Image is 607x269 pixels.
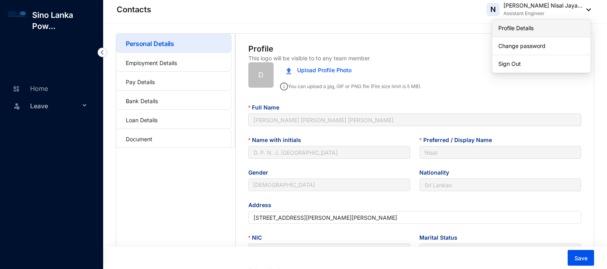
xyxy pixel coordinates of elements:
a: Employment Details [126,60,177,66]
input: Address [248,211,581,224]
input: NIC [248,244,410,256]
label: Full Name [248,103,285,112]
label: Name with initials [248,136,307,144]
p: Contacts [117,4,151,15]
img: home-unselected.a29eae3204392db15eaf.svg [13,85,20,92]
input: Nationality [420,179,582,191]
label: Gender [248,168,274,177]
a: Pay Details [126,79,155,85]
span: Leave [30,98,80,114]
img: dropdown-black.8e83cc76930a90b1a4fdb6d089b7bf3a.svg [582,8,591,11]
input: Name with initials [248,146,410,159]
p: You can upload a jpg, GIF or PNG file (File size limit is 5 MB). [280,80,421,90]
a: Bank Details [126,98,158,104]
img: leave-unselected.2934df6273408c3f84d9.svg [13,102,21,110]
p: Sino Lanka Pow... [26,10,103,32]
label: Address [248,201,277,209]
img: info.ad751165ce926853d1d36026adaaebbf.svg [280,83,288,90]
p: Assistant Engineer [503,10,582,17]
li: Home [6,79,94,97]
span: D [259,69,264,81]
span: N [490,6,496,13]
img: nav-icon-left.19a07721e4dec06a274f6d07517f07b7.svg [98,48,107,57]
a: Loan Details [126,117,158,123]
span: Single [425,244,577,256]
button: Upload Profile Photo [280,62,357,78]
input: Full Name [248,113,581,126]
a: Home [10,85,48,92]
img: log [8,10,26,19]
p: Profile [248,43,273,54]
span: Male [253,179,405,191]
a: Document [126,136,152,142]
img: upload.c0f81fc875f389a06f631e1c6d8834da.svg [286,67,292,74]
label: Marital Status [420,233,463,242]
input: Preferred / Display Name [420,146,582,159]
label: Preferred / Display Name [420,136,498,144]
label: Nationality [420,168,455,177]
label: NIC [248,233,267,242]
a: Personal Details [126,40,174,48]
button: Save [568,250,594,266]
span: Upload Profile Photo [297,66,352,75]
span: Save [574,254,588,262]
p: [PERSON_NAME] Nisal Jaya... [503,2,582,10]
p: This logo will be visible to to any team member [248,54,370,62]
